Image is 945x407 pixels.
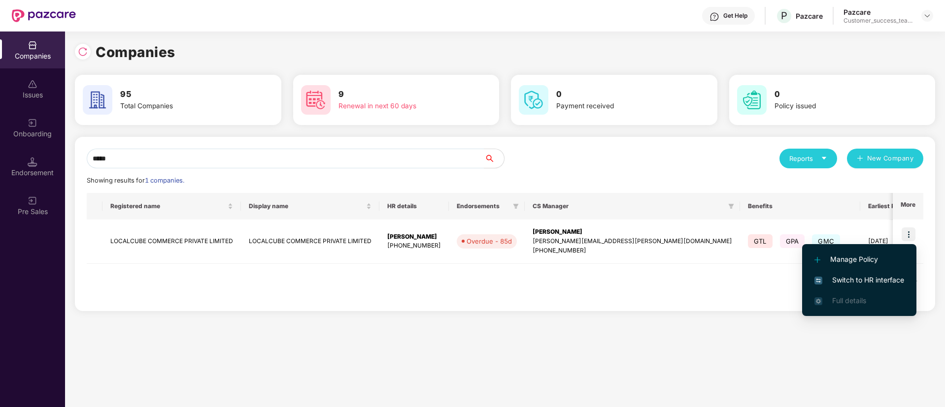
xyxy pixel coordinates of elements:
[893,193,923,219] th: More
[28,196,37,206] img: svg+xml;base64,PHN2ZyB3aWR0aD0iMjAiIGhlaWdodD0iMjAiIHZpZXdCb3g9IjAgMCAyMCAyMCIgZmlsbD0ibm9uZSIgeG...
[120,88,244,101] h3: 95
[78,47,88,57] img: svg+xml;base64,PHN2ZyBpZD0iUmVsb2FkLTMyeDMyIiB4bWxucz0iaHR0cDovL3d3dy53My5vcmcvMjAwMC9zdmciIHdpZH...
[814,297,822,305] img: svg+xml;base64,PHN2ZyB4bWxucz0iaHR0cDovL3d3dy53My5vcmcvMjAwMC9zdmciIHdpZHRoPSIxNi4zNjMiIGhlaWdodD...
[814,257,820,263] img: svg+xml;base64,PHN2ZyB4bWxucz0iaHR0cDovL3d3dy53My5vcmcvMjAwMC9zdmciIHdpZHRoPSIxMi4yMDEiIGhlaWdodD...
[28,157,37,167] img: svg+xml;base64,PHN2ZyB3aWR0aD0iMTQuNSIgaGVpZ2h0PSIxNC41IiB2aWV3Qm94PSIwIDAgMTYgMTYiIGZpbGw9Im5vbm...
[511,200,521,212] span: filter
[533,246,732,255] div: [PHONE_NUMBER]
[781,10,787,22] span: P
[923,12,931,20] img: svg+xml;base64,PHN2ZyBpZD0iRHJvcGRvd24tMzJ4MzIiIHhtbG5zPSJodHRwOi8vd3d3LnczLm9yZy8yMDAwL3N2ZyIgd2...
[867,154,914,163] span: New Company
[28,79,37,89] img: svg+xml;base64,PHN2ZyBpZD0iSXNzdWVzX2Rpc2FibGVkIiB4bWxucz0iaHR0cDovL3d3dy53My5vcmcvMjAwMC9zdmciIH...
[832,296,866,305] span: Full details
[844,17,912,25] div: Customer_success_team_lead
[775,101,899,112] div: Policy issued
[812,234,840,248] span: GMC
[737,85,767,115] img: svg+xml;base64,PHN2ZyB4bWxucz0iaHR0cDovL3d3dy53My5vcmcvMjAwMC9zdmciIHdpZHRoPSI2MCIgaGVpZ2h0PSI2MC...
[814,277,822,284] img: svg+xml;base64,PHN2ZyB4bWxucz0iaHR0cDovL3d3dy53My5vcmcvMjAwMC9zdmciIHdpZHRoPSIxNiIgaGVpZ2h0PSIxNi...
[145,177,184,184] span: 1 companies.
[796,11,823,21] div: Pazcare
[723,12,747,20] div: Get Help
[519,85,548,115] img: svg+xml;base64,PHN2ZyB4bWxucz0iaHR0cDovL3d3dy53My5vcmcvMjAwMC9zdmciIHdpZHRoPSI2MCIgaGVpZ2h0PSI2MC...
[709,12,719,22] img: svg+xml;base64,PHN2ZyBpZD0iSGVscC0zMngzMiIgeG1sbnM9Imh0dHA6Ly93d3cudzMub3JnLzIwMDAvc3ZnIiB3aWR0aD...
[556,88,680,101] h3: 0
[12,9,76,22] img: New Pazcare Logo
[249,202,364,210] span: Display name
[387,241,441,250] div: [PHONE_NUMBER]
[120,101,244,112] div: Total Companies
[387,232,441,242] div: [PERSON_NAME]
[87,177,184,184] span: Showing results for
[814,275,904,285] span: Switch to HR interface
[844,7,912,17] div: Pazcare
[748,234,773,248] span: GTL
[28,118,37,128] img: svg+xml;base64,PHN2ZyB3aWR0aD0iMjAiIGhlaWdodD0iMjAiIHZpZXdCb3g9IjAgMCAyMCAyMCIgZmlsbD0ibm9uZSIgeG...
[513,203,519,209] span: filter
[301,85,331,115] img: svg+xml;base64,PHN2ZyB4bWxucz0iaHR0cDovL3d3dy53My5vcmcvMjAwMC9zdmciIHdpZHRoPSI2MCIgaGVpZ2h0PSI2MC...
[857,155,863,163] span: plus
[96,41,175,63] h1: Companies
[860,193,924,219] th: Earliest Renewal
[533,202,724,210] span: CS Manager
[780,234,805,248] span: GPA
[775,88,899,101] h3: 0
[821,155,827,161] span: caret-down
[83,85,112,115] img: svg+xml;base64,PHN2ZyB4bWxucz0iaHR0cDovL3d3dy53My5vcmcvMjAwMC9zdmciIHdpZHRoPSI2MCIgaGVpZ2h0PSI2MC...
[102,219,241,264] td: LOCALCUBE COMMERCE PRIVATE LIMITED
[860,219,924,264] td: [DATE]
[814,254,904,265] span: Manage Policy
[379,193,449,219] th: HR details
[467,236,512,246] div: Overdue - 85d
[728,203,734,209] span: filter
[726,200,736,212] span: filter
[484,155,504,162] span: search
[484,149,505,168] button: search
[338,101,463,112] div: Renewal in next 60 days
[847,149,923,168] button: plusNew Company
[110,202,226,210] span: Registered name
[241,219,379,264] td: LOCALCUBE COMMERCE PRIVATE LIMITED
[457,202,509,210] span: Endorsements
[533,237,732,246] div: [PERSON_NAME][EMAIL_ADDRESS][PERSON_NAME][DOMAIN_NAME]
[338,88,463,101] h3: 9
[533,227,732,237] div: [PERSON_NAME]
[102,193,241,219] th: Registered name
[556,101,680,112] div: Payment received
[789,154,827,163] div: Reports
[241,193,379,219] th: Display name
[740,193,860,219] th: Benefits
[28,40,37,50] img: svg+xml;base64,PHN2ZyBpZD0iQ29tcGFuaWVzIiB4bWxucz0iaHR0cDovL3d3dy53My5vcmcvMjAwMC9zdmciIHdpZHRoPS...
[902,227,915,241] img: icon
